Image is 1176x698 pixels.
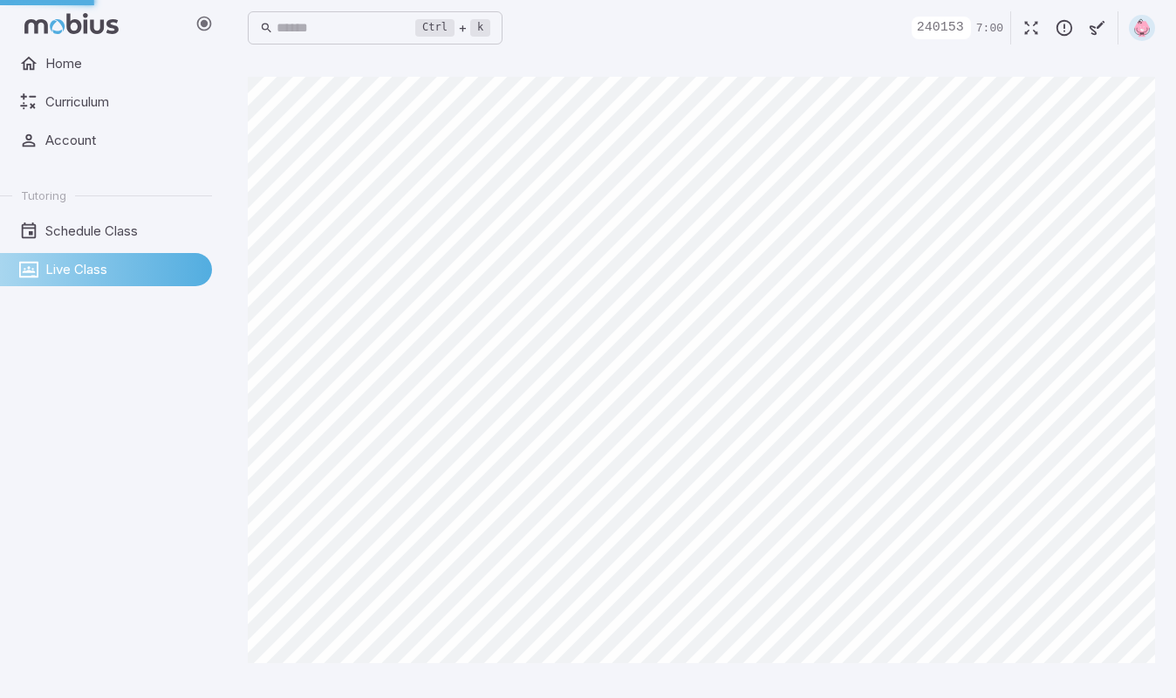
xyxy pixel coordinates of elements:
span: Live Class [45,260,200,279]
span: Home [45,54,200,73]
span: Account [45,131,200,150]
button: Fullscreen Game [1015,11,1048,44]
kbd: Ctrl [415,19,455,37]
div: + [415,17,490,38]
button: Report an Issue [1048,11,1081,44]
span: Schedule Class [45,222,200,241]
span: Tutoring [21,188,66,203]
span: Curriculum [45,92,200,112]
kbd: k [470,19,490,37]
button: Start Drawing on Questions [1081,11,1114,44]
